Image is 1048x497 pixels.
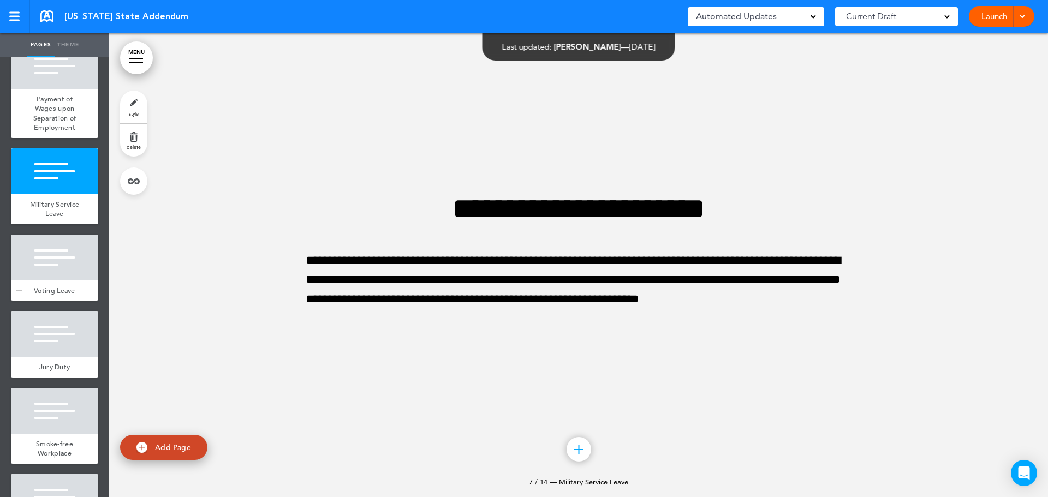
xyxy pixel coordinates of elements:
div: — [502,43,656,51]
a: MENU [120,41,153,74]
span: Military Service Leave [30,200,80,219]
span: delete [127,143,141,150]
span: Voting Leave [34,286,75,295]
img: add.svg [136,442,147,453]
span: [PERSON_NAME] [554,41,621,52]
span: Smoke-free Workplace [36,439,73,458]
div: Open Intercom Messenger [1011,460,1037,486]
a: Add Page [120,435,207,460]
a: Jury Duty [11,357,98,378]
a: Payment of Wages upon Separation of Employment [11,89,98,138]
a: style [120,91,147,123]
a: delete [120,124,147,157]
span: Jury Duty [39,362,70,372]
a: Voting Leave [11,280,98,301]
span: style [129,110,139,117]
a: Military Service Leave [11,194,98,224]
span: Military Service Leave [559,477,628,486]
span: [DATE] [629,41,656,52]
span: — [550,477,557,486]
span: [US_STATE] State Addendum [64,10,188,22]
span: Payment of Wages upon Separation of Employment [33,94,76,133]
span: Automated Updates [696,9,777,24]
a: Pages [27,33,55,57]
a: Launch [977,6,1011,27]
a: Theme [55,33,82,57]
a: Smoke-free Workplace [11,434,98,464]
span: Last updated: [502,41,552,52]
span: Add Page [155,442,191,452]
span: 7 / 14 [529,477,547,486]
span: Current Draft [846,9,896,24]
